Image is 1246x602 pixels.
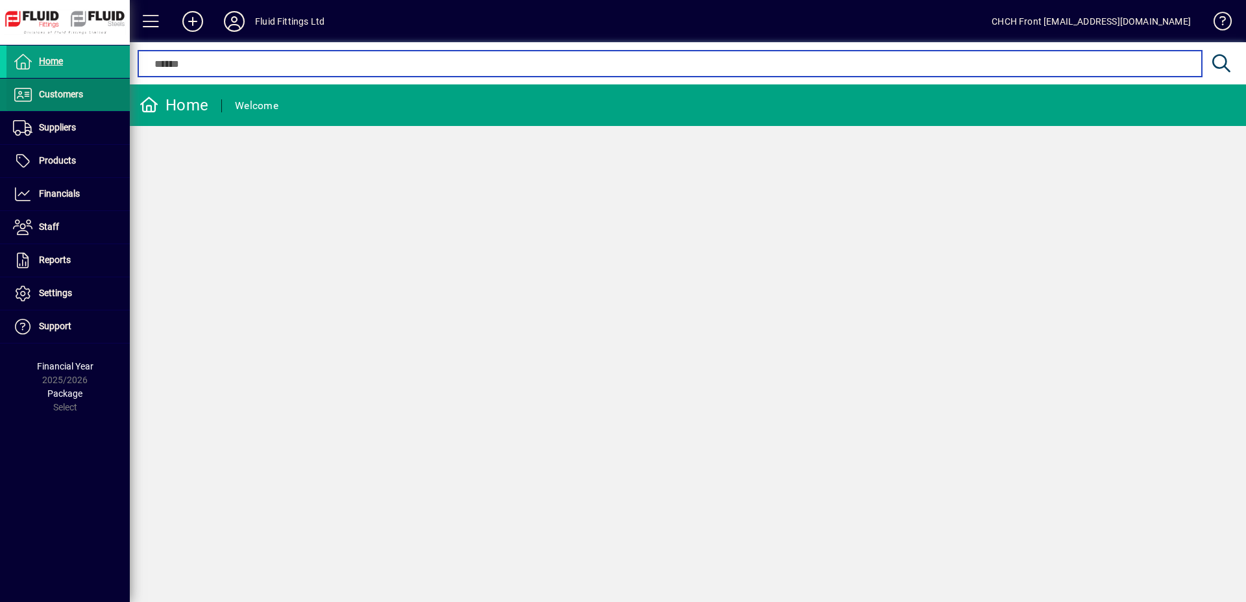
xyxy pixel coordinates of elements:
[214,10,255,33] button: Profile
[6,211,130,244] a: Staff
[255,11,324,32] div: Fluid Fittings Ltd
[6,178,130,210] a: Financials
[6,112,130,144] a: Suppliers
[172,10,214,33] button: Add
[39,89,83,99] span: Customers
[140,95,208,116] div: Home
[6,79,130,111] a: Customers
[6,310,130,343] a: Support
[39,255,71,265] span: Reports
[1204,3,1230,45] a: Knowledge Base
[992,11,1191,32] div: CHCH Front [EMAIL_ADDRESS][DOMAIN_NAME]
[6,244,130,277] a: Reports
[37,361,93,371] span: Financial Year
[6,145,130,177] a: Products
[39,56,63,66] span: Home
[39,188,80,199] span: Financials
[47,388,82,399] span: Package
[39,155,76,166] span: Products
[39,288,72,298] span: Settings
[39,321,71,331] span: Support
[39,122,76,132] span: Suppliers
[6,277,130,310] a: Settings
[235,95,278,116] div: Welcome
[39,221,59,232] span: Staff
